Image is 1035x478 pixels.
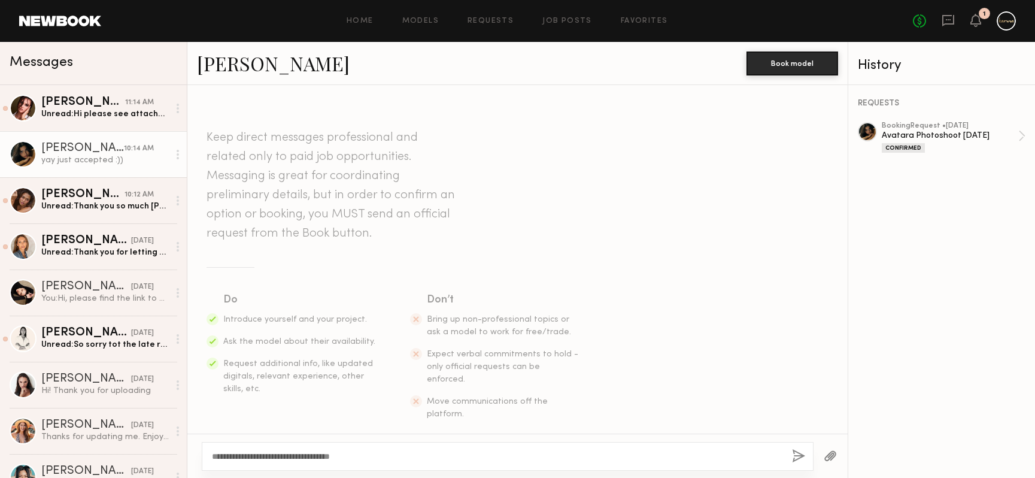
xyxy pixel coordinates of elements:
[125,97,154,108] div: 11:14 AM
[427,316,571,336] span: Bring up non-professional topics or ask a model to work for free/trade.
[882,130,1018,141] div: Avatara Photoshoot [DATE]
[41,235,131,247] div: [PERSON_NAME]
[131,374,154,385] div: [DATE]
[223,292,377,308] div: Do
[542,17,592,25] a: Job Posts
[41,201,169,212] div: Unread: Thank you so much [PERSON_NAME], I completely get it. I would love to work with you guys ...
[882,143,925,153] div: Confirmed
[207,128,458,243] header: Keep direct messages professional and related only to paid job opportunities. Messaging is great ...
[427,398,548,418] span: Move communications off the platform.
[131,466,154,477] div: [DATE]
[858,99,1025,108] div: REQUESTS
[223,316,367,323] span: Introduce yourself and your project.
[41,465,131,477] div: [PERSON_NAME]
[41,96,125,108] div: [PERSON_NAME]
[41,327,131,339] div: [PERSON_NAME]
[41,108,169,120] div: Unread: Hi please see attached ! I updated my headshots this week and my hair hasn’t changed sinc...
[41,247,169,258] div: Unread: Thank you for letting me know
[427,350,578,383] span: Expect verbal commitments to hold - only official requests can be enforced.
[41,143,124,155] div: [PERSON_NAME]
[124,143,154,155] div: 10:14 AM
[746,58,838,68] a: Book model
[746,52,838,75] button: Book model
[10,56,73,69] span: Messages
[41,431,169,443] div: Thanks for updating me. Enjoy the rest of your week! Would love to work with you in the future so...
[41,189,125,201] div: [PERSON_NAME]
[41,373,131,385] div: [PERSON_NAME]
[131,282,154,293] div: [DATE]
[223,360,373,393] span: Request additional info, like updated digitals, relevant experience, other skills, etc.
[402,17,439,25] a: Models
[882,122,1018,130] div: booking Request • [DATE]
[41,281,131,293] div: [PERSON_NAME]
[882,122,1025,153] a: bookingRequest •[DATE]Avatara Photoshoot [DATE]Confirmed
[131,235,154,247] div: [DATE]
[125,189,154,201] div: 10:12 AM
[41,419,131,431] div: [PERSON_NAME]
[197,50,350,76] a: [PERSON_NAME]
[858,59,1025,72] div: History
[41,293,169,304] div: You: Hi, please find the link to our call sheet: [URL][DOMAIN_NAME] You would be able to find ins...
[131,328,154,339] div: [DATE]
[621,17,668,25] a: Favorites
[427,292,580,308] div: Don’t
[468,17,514,25] a: Requests
[131,420,154,431] div: [DATE]
[983,11,986,17] div: 1
[41,339,169,350] div: Unread: So sorry tot the late response
[41,385,169,397] div: Hi! Thank you for uploading
[41,155,169,166] div: yay just accepted :))
[223,338,375,346] span: Ask the model about their availability.
[347,17,374,25] a: Home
